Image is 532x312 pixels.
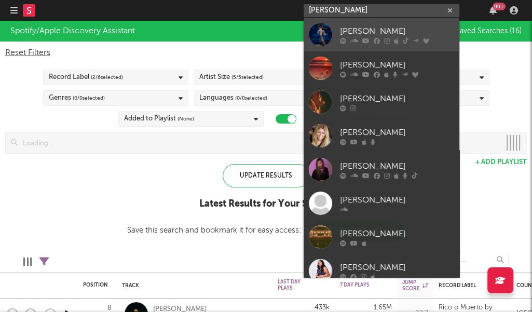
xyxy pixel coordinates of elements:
div: Record Label [439,282,501,289]
div: Edit Columns [23,247,32,277]
div: Position [83,282,108,288]
span: ( 0 / 0 selected) [235,92,267,104]
div: 433k [315,304,330,311]
button: Saved Searches (16) [453,27,522,35]
div: Filters(3 filters active) [39,247,49,277]
div: Genres [49,92,105,104]
a: [PERSON_NAME] [304,153,459,186]
div: [PERSON_NAME] [340,59,454,71]
div: 99 + [493,3,506,10]
div: [PERSON_NAME] [340,194,454,206]
div: 7 Day Plays [340,282,376,288]
button: + Add Playlist [475,159,527,166]
div: Reset Filters [5,47,527,59]
div: Update Results [223,164,310,187]
span: ( 5 / 5 selected) [231,71,264,84]
a: [PERSON_NAME] [304,220,459,254]
input: Loading... [18,132,500,153]
input: Search... [431,252,509,267]
span: ( 0 / 0 selected) [73,92,105,104]
span: Saved Searches [456,28,522,35]
div: Track [122,282,262,289]
span: (None) [178,113,194,125]
div: Save this search and bookmark it for easy access: [127,226,405,234]
a: [PERSON_NAME] [304,18,459,51]
div: Spotify/Apple Discovery Assistant [10,25,135,37]
div: [PERSON_NAME] [340,126,454,139]
div: [PERSON_NAME] [340,92,454,105]
div: Added to Playlist [124,113,194,125]
div: [PERSON_NAME] [340,227,454,240]
div: Latest Results for Your Search [127,198,405,210]
div: [PERSON_NAME] [340,25,454,37]
div: Record Label [49,71,123,84]
div: [PERSON_NAME] [340,261,454,274]
div: Last Day Plays [278,279,314,291]
a: [PERSON_NAME] [304,119,459,153]
input: Search for artists [304,4,459,17]
div: Artist Size [199,71,264,84]
a: [PERSON_NAME] [304,254,459,288]
span: ( 16 ) [510,28,522,35]
div: Languages [199,92,267,104]
a: [PERSON_NAME] [304,186,459,220]
button: 99+ [489,6,497,15]
a: [PERSON_NAME] [304,51,459,85]
span: ( 2 / 6 selected) [91,71,123,84]
div: [PERSON_NAME] [340,160,454,172]
div: 8 [107,305,112,311]
div: 1.65M [374,304,392,311]
a: [PERSON_NAME] [304,85,459,119]
div: Jump Score [402,279,428,292]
